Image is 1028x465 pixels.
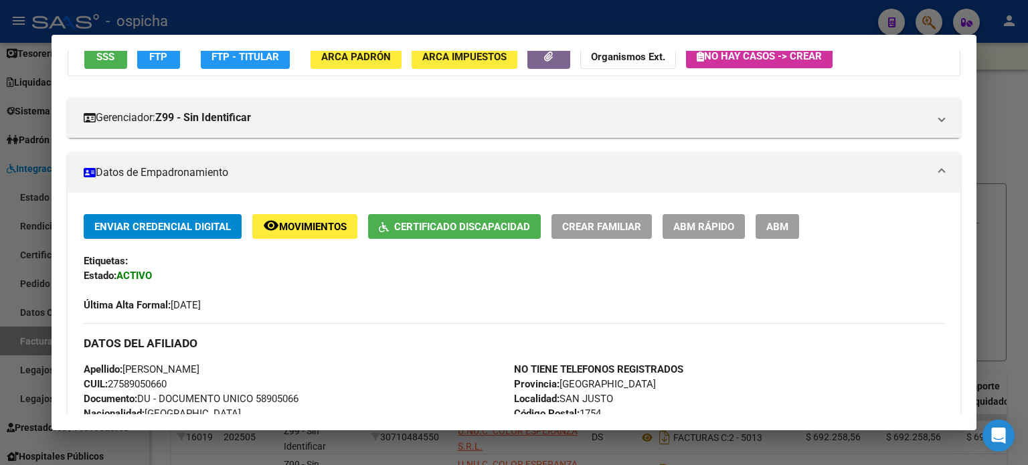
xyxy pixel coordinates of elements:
[84,378,167,390] span: 27589050660
[686,44,833,68] button: No hay casos -> Crear
[94,221,231,233] span: Enviar Credencial Digital
[514,378,560,390] strong: Provincia:
[84,336,944,351] h3: DATOS DEL AFILIADO
[412,44,517,69] button: ARCA Impuestos
[84,363,199,375] span: [PERSON_NAME]
[663,214,745,239] button: ABM Rápido
[562,221,641,233] span: Crear Familiar
[311,44,402,69] button: ARCA Padrón
[68,98,960,138] mat-expansion-panel-header: Gerenciador:Z99 - Sin Identificar
[84,363,122,375] strong: Apellido:
[580,44,676,69] button: Organismos Ext.
[263,217,279,234] mat-icon: remove_red_eye
[84,299,171,311] strong: Última Alta Formal:
[116,270,152,282] strong: ACTIVO
[201,44,290,69] button: FTP - Titular
[137,44,180,69] button: FTP
[422,51,507,63] span: ARCA Impuestos
[96,51,114,63] span: SSS
[252,214,357,239] button: Movimientos
[84,214,242,239] button: Enviar Credencial Digital
[84,299,201,311] span: [DATE]
[514,393,613,405] span: SAN JUSTO
[368,214,541,239] button: Certificado Discapacidad
[514,363,683,375] strong: NO TIENE TELEFONOS REGISTRADOS
[84,393,137,405] strong: Documento:
[514,393,560,405] strong: Localidad:
[84,165,928,181] mat-panel-title: Datos de Empadronamiento
[84,393,298,405] span: DU - DOCUMENTO UNICO 58905066
[982,420,1015,452] div: Open Intercom Messenger
[211,51,279,63] span: FTP - Titular
[84,407,241,420] span: [GEOGRAPHIC_DATA]
[84,378,108,390] strong: CUIL:
[514,407,580,420] strong: Código Postal:
[551,214,652,239] button: Crear Familiar
[514,407,601,420] span: 1754
[84,44,127,69] button: SSS
[766,221,788,233] span: ABM
[591,51,665,63] strong: Organismos Ext.
[84,255,128,267] strong: Etiquetas:
[756,214,799,239] button: ABM
[84,270,116,282] strong: Estado:
[149,51,167,63] span: FTP
[155,110,251,126] strong: Z99 - Sin Identificar
[514,378,656,390] span: [GEOGRAPHIC_DATA]
[84,407,145,420] strong: Nacionalidad:
[394,221,530,233] span: Certificado Discapacidad
[84,110,928,126] mat-panel-title: Gerenciador:
[673,221,734,233] span: ABM Rápido
[279,221,347,233] span: Movimientos
[68,153,960,193] mat-expansion-panel-header: Datos de Empadronamiento
[321,51,391,63] span: ARCA Padrón
[697,50,822,62] span: No hay casos -> Crear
